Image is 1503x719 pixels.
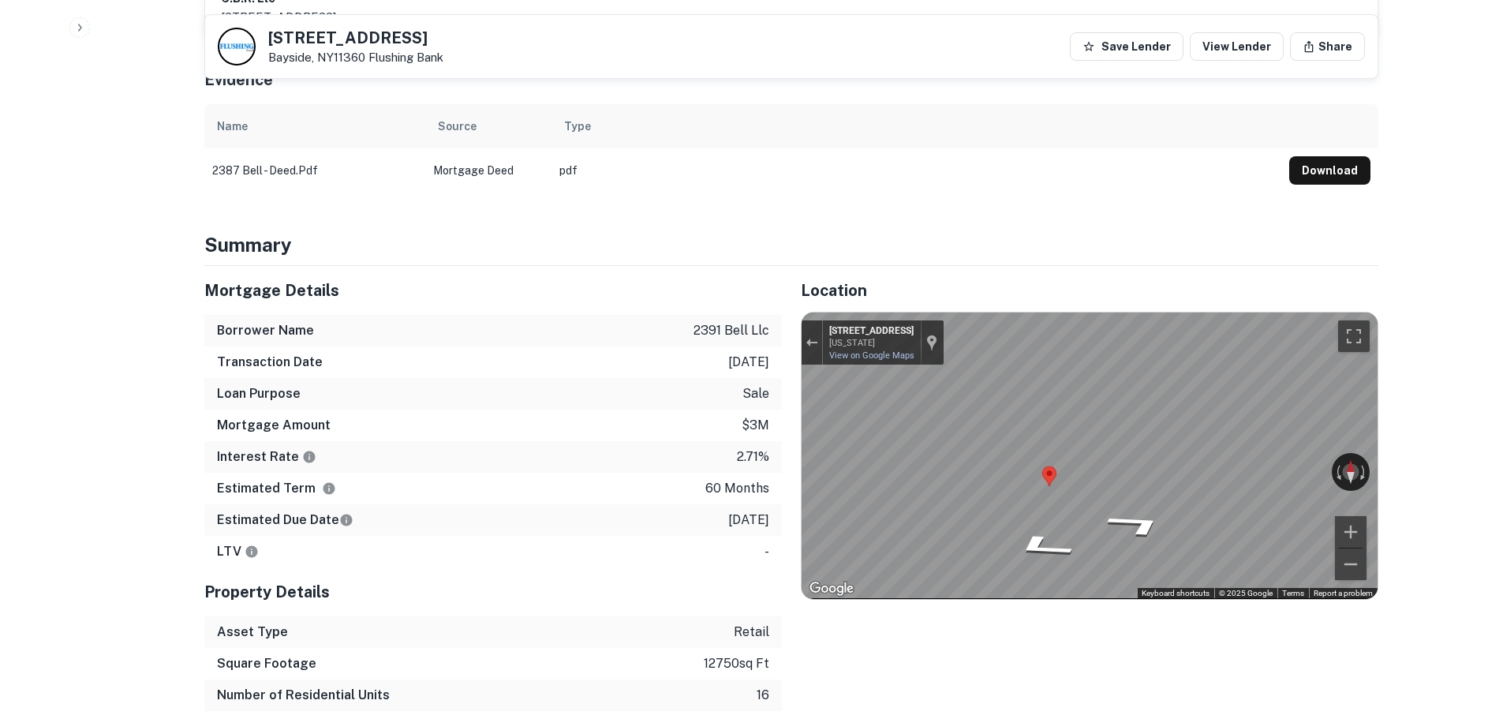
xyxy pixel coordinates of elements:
[217,416,331,435] h6: Mortgage Amount
[1290,32,1365,61] button: Share
[704,654,769,673] p: 12750 sq ft
[829,350,914,361] a: View on Google Maps
[268,51,443,65] p: Bayside, NY11360
[806,579,858,599] img: Google
[728,511,769,530] p: [DATE]
[204,279,782,302] h5: Mortgage Details
[1314,589,1373,597] a: Report a problem
[217,117,248,136] div: Name
[217,479,336,498] h6: Estimated Term
[217,353,323,372] h6: Transaction Date
[217,321,314,340] h6: Borrower Name
[217,686,390,705] h6: Number of Residential Units
[322,481,336,496] svg: Term is based on a standard schedule for this type of loan.
[245,545,259,559] svg: LTVs displayed on the website are for informational purposes only and may be reported incorrectly...
[742,384,769,403] p: sale
[339,513,353,527] svg: Estimate is based on a standard schedule for this type of loan.
[1142,588,1210,599] button: Keyboard shortcuts
[728,353,769,372] p: [DATE]
[1070,32,1183,61] button: Save Lender
[802,313,1378,598] div: Street View
[829,338,914,348] div: [US_STATE]
[1282,589,1304,597] a: Terms (opens in new tab)
[204,230,1378,259] h4: Summary
[368,51,443,64] a: Flushing Bank
[985,528,1097,566] path: Go Southwest, 24th Ave
[564,117,591,136] div: Type
[806,579,858,599] a: Open this area in Google Maps (opens a new window)
[765,542,769,561] p: -
[926,334,937,351] a: Show location on map
[802,332,822,354] button: Exit the Street View
[217,542,259,561] h6: LTV
[1359,453,1370,491] button: Rotate clockwise
[737,448,769,466] p: 2.71%
[694,321,769,340] p: 2391 bell llc
[551,104,1281,148] th: Type
[1335,516,1367,548] button: Zoom in
[221,8,336,27] p: [STREET_ADDRESS]
[204,68,273,92] h5: Evidence
[1219,589,1273,597] span: © 2025 Google
[217,384,301,403] h6: Loan Purpose
[1338,320,1370,352] button: Toggle fullscreen view
[1335,549,1367,580] button: Zoom out
[217,623,288,642] h6: Asset Type
[734,623,769,642] p: retail
[551,148,1281,193] td: pdf
[204,580,782,604] h5: Property Details
[425,104,551,148] th: Source
[801,279,1378,302] h5: Location
[1424,593,1503,668] iframe: Chat Widget
[802,313,1378,598] div: Map
[1190,32,1284,61] a: View Lender
[1080,506,1193,544] path: Go Northeast, 24th Ave
[204,148,425,193] td: 2387 bell - deed.pdf
[1289,156,1370,185] button: Download
[1343,453,1359,491] button: Reset the view
[302,450,316,464] svg: The interest rates displayed on the website are for informational purposes only and may be report...
[705,479,769,498] p: 60 months
[425,148,551,193] td: Mortgage Deed
[217,654,316,673] h6: Square Footage
[204,104,1378,193] div: scrollable content
[217,448,316,466] h6: Interest Rate
[217,511,353,530] h6: Estimated Due Date
[268,30,443,46] h5: [STREET_ADDRESS]
[438,117,477,136] div: Source
[1332,453,1343,491] button: Rotate counterclockwise
[829,325,914,338] div: [STREET_ADDRESS]
[757,686,769,705] p: 16
[204,104,425,148] th: Name
[742,416,769,435] p: $3m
